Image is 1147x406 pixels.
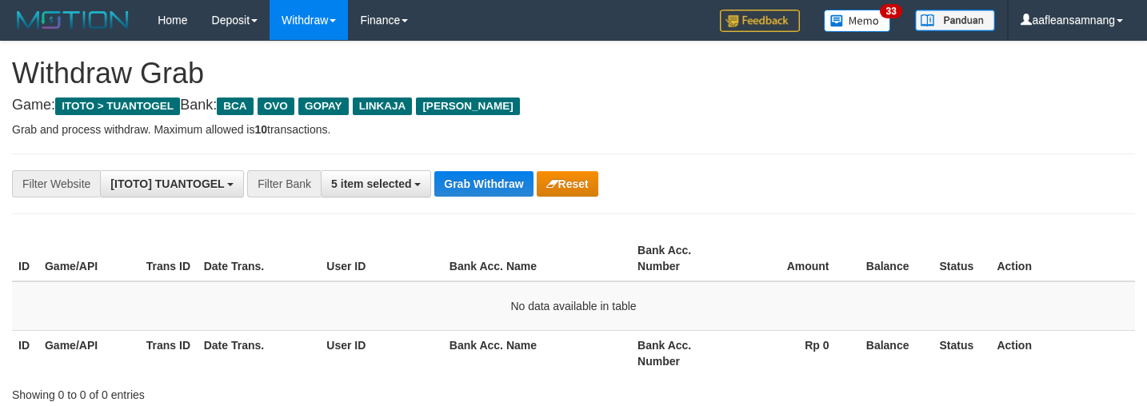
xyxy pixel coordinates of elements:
button: Reset [537,171,598,197]
th: User ID [320,236,443,281]
th: Date Trans. [198,236,321,281]
th: Status [933,236,990,281]
span: BCA [217,98,253,115]
th: Bank Acc. Number [631,330,733,376]
th: Trans ID [140,330,198,376]
th: Action [990,236,1135,281]
img: Button%20Memo.svg [824,10,891,32]
th: Trans ID [140,236,198,281]
th: ID [12,236,38,281]
th: Bank Acc. Name [443,330,631,376]
span: GOPAY [298,98,349,115]
button: 5 item selected [321,170,431,197]
h4: Game: Bank: [12,98,1135,113]
span: [PERSON_NAME] [416,98,519,115]
th: Amount [733,236,853,281]
th: Game/API [38,330,140,376]
span: [ITOTO] TUANTOGEL [110,177,224,190]
button: Grab Withdraw [434,171,533,197]
th: Game/API [38,236,140,281]
img: panduan.png [915,10,995,31]
th: Action [990,330,1135,376]
th: Bank Acc. Number [631,236,733,281]
td: No data available in table [12,281,1135,331]
h1: Withdraw Grab [12,58,1135,90]
img: Feedback.jpg [720,10,800,32]
th: Balance [853,236,933,281]
img: MOTION_logo.png [12,8,134,32]
span: 5 item selected [331,177,411,190]
th: Date Trans. [198,330,321,376]
th: Status [933,330,990,376]
div: Filter Bank [247,170,321,197]
th: Bank Acc. Name [443,236,631,281]
strong: 10 [254,123,267,136]
span: OVO [258,98,294,115]
span: ITOTO > TUANTOGEL [55,98,180,115]
th: User ID [320,330,443,376]
span: LINKAJA [353,98,413,115]
span: 33 [880,4,901,18]
div: Showing 0 to 0 of 0 entries [12,380,466,403]
div: Filter Website [12,170,100,197]
th: Balance [853,330,933,376]
th: Rp 0 [733,330,853,376]
th: ID [12,330,38,376]
p: Grab and process withdraw. Maximum allowed is transactions. [12,121,1135,137]
button: [ITOTO] TUANTOGEL [100,170,244,197]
